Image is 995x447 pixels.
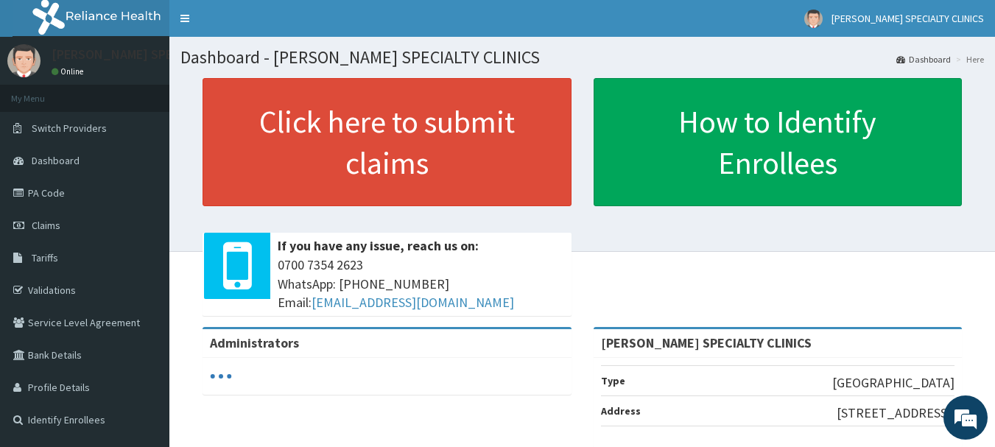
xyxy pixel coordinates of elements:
strong: [PERSON_NAME] SPECIALTY CLINICS [601,334,812,351]
img: User Image [7,44,41,77]
span: Switch Providers [32,122,107,135]
img: User Image [804,10,823,28]
svg: audio-loading [210,365,232,387]
a: Online [52,66,87,77]
p: [PERSON_NAME] SPECIALTY CLINICS [52,48,259,61]
a: Click here to submit claims [203,78,572,206]
span: Claims [32,219,60,232]
b: Type [601,374,625,387]
span: Tariffs [32,251,58,264]
p: [STREET_ADDRESS]. [837,404,954,423]
a: Dashboard [896,53,951,66]
b: If you have any issue, reach us on: [278,237,479,254]
span: Dashboard [32,154,80,167]
span: 0700 7354 2623 WhatsApp: [PHONE_NUMBER] Email: [278,256,564,312]
li: Here [952,53,984,66]
p: [GEOGRAPHIC_DATA] [832,373,954,393]
b: Address [601,404,641,418]
a: How to Identify Enrollees [594,78,963,206]
span: [PERSON_NAME] SPECIALTY CLINICS [831,12,984,25]
a: [EMAIL_ADDRESS][DOMAIN_NAME] [312,294,514,311]
b: Administrators [210,334,299,351]
h1: Dashboard - [PERSON_NAME] SPECIALTY CLINICS [180,48,984,67]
